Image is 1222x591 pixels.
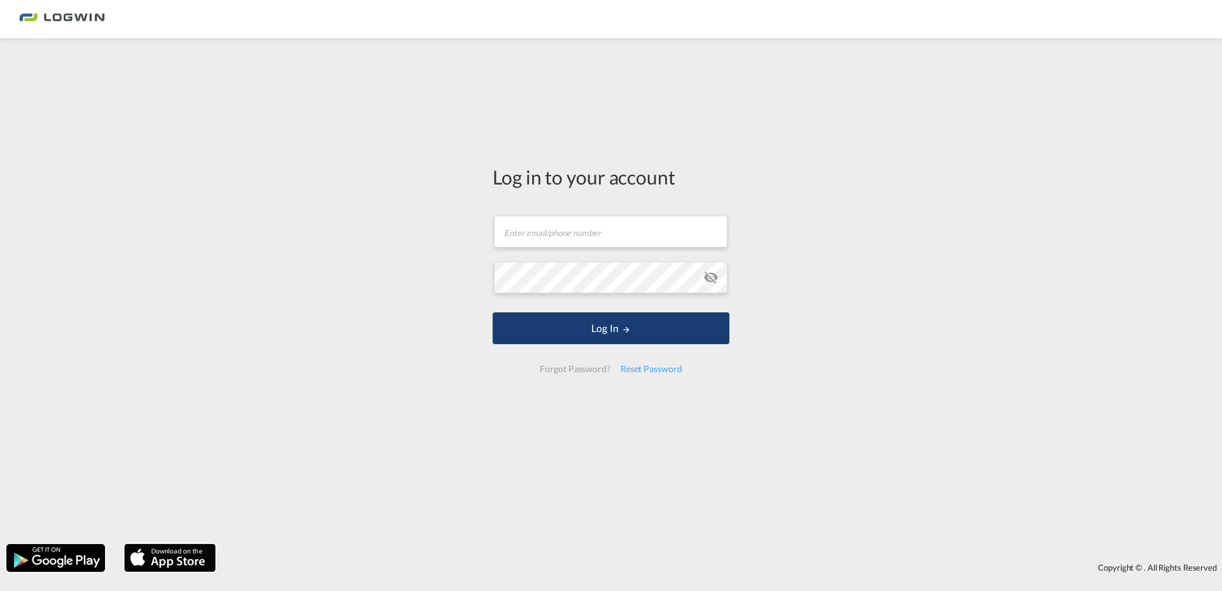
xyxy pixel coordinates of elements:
input: Enter email/phone number [494,216,727,247]
md-icon: icon-eye-off [703,270,719,285]
img: bc73a0e0d8c111efacd525e4c8ad7d32.png [19,5,105,34]
button: LOGIN [493,312,729,344]
div: Forgot Password? [535,358,615,380]
div: Copyright © . All Rights Reserved [222,557,1222,578]
div: Log in to your account [493,163,729,190]
div: Reset Password [615,358,687,380]
img: apple.png [123,543,217,573]
img: google.png [5,543,106,573]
